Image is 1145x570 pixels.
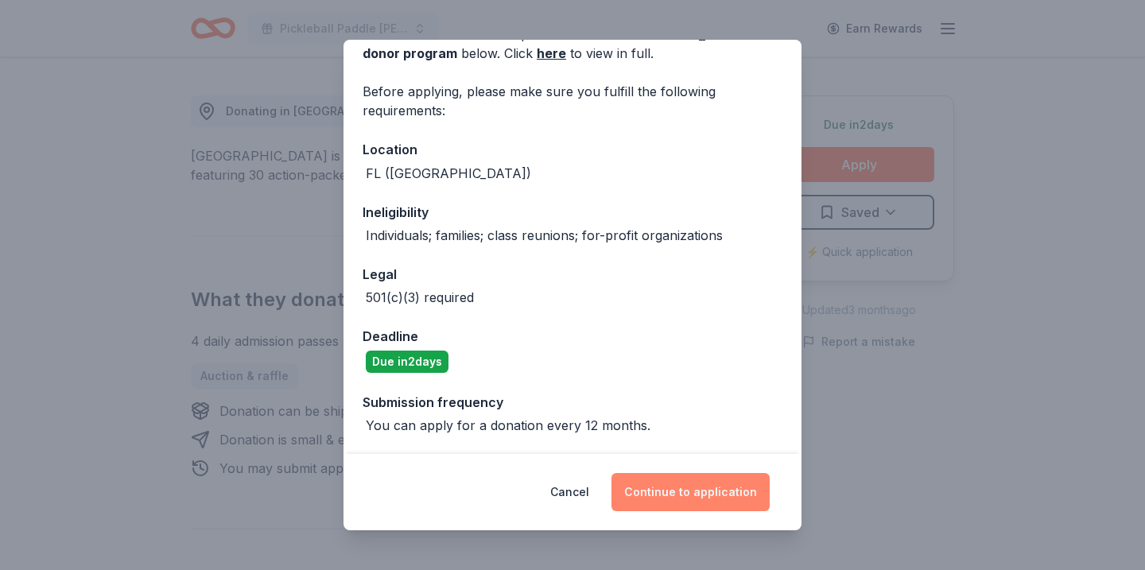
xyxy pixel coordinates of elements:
[363,326,782,347] div: Deadline
[537,44,566,63] a: here
[366,416,650,435] div: You can apply for a donation every 12 months.
[363,82,782,120] div: Before applying, please make sure you fulfill the following requirements:
[366,288,474,307] div: 501(c)(3) required
[366,164,531,183] div: FL ([GEOGRAPHIC_DATA])
[363,264,782,285] div: Legal
[363,392,782,413] div: Submission frequency
[366,351,448,373] div: Due in 2 days
[363,202,782,223] div: Ineligibility
[363,139,782,160] div: Location
[550,473,589,511] button: Cancel
[366,226,723,245] div: Individuals; families; class reunions; for-profit organizations
[363,25,782,63] div: We've summarized the requirements for below. Click to view in full.
[611,473,770,511] button: Continue to application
